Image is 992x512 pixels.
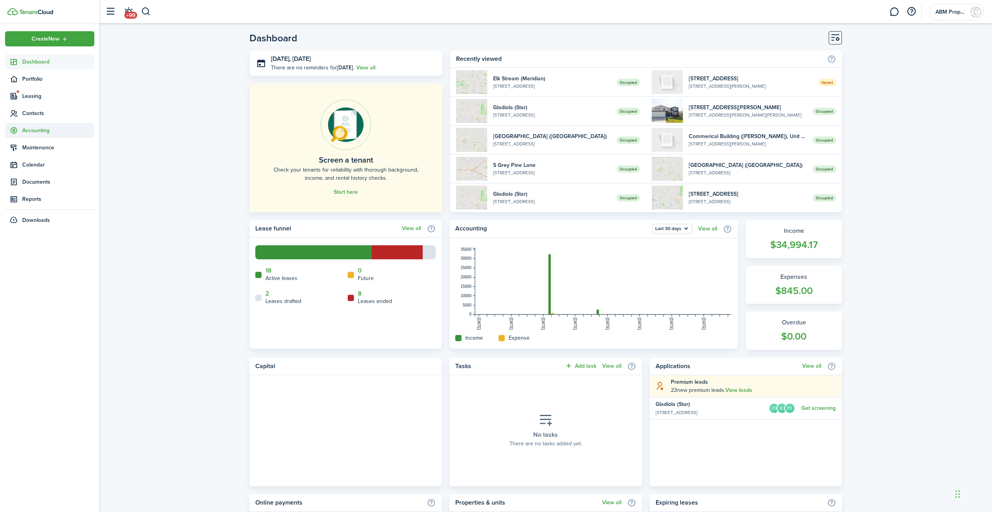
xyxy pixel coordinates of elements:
span: Dashboard [22,58,94,66]
widget-stats-title: Overdue [753,318,834,327]
img: 1 [456,99,487,123]
span: ABM Properties LLC [935,9,967,15]
widget-list-item-description: [STREET_ADDRESS][PERSON_NAME] [689,140,807,147]
widget-list-item-title: Gladiola (Star) [656,400,758,408]
img: 1 [456,128,487,152]
a: 2 [265,290,269,297]
button: Open menu [652,224,692,234]
tspan: [DATE] [637,317,642,330]
tspan: 30000 [461,256,472,260]
div: Chat Widget [862,428,992,512]
home-widget-title: Income [465,334,483,342]
h3: [DATE], [DATE] [271,54,437,64]
span: Reports [22,195,94,203]
button: Customise [829,31,842,44]
widget-list-item-description: [STREET_ADDRESS] [689,169,807,176]
a: View all [402,225,421,232]
avatar-text: PS [785,404,794,413]
home-widget-title: Recently viewed [456,54,823,64]
tspan: [DATE] [605,317,610,330]
span: Occupied [813,108,836,115]
home-placeholder-description: Check your tenants for reliability with thorough background, income, and rental history checks. [267,166,425,182]
widget-stats-title: Income [753,226,834,236]
img: TenantCloud [19,10,53,14]
tspan: 10000 [461,294,472,298]
a: View all [698,226,717,232]
home-widget-title: Lease funnel [255,224,398,233]
home-widget-title: Accounting [455,224,649,234]
tspan: [DATE] [509,317,513,330]
span: Leasing [22,92,94,100]
a: Income$34,994.17 [746,220,842,258]
tspan: [DATE] [573,317,578,330]
a: Notifications [121,2,136,22]
home-widget-title: Applications [656,361,798,371]
p: There are no reminders for . [271,64,354,72]
span: Maintenance [22,144,94,152]
home-widget-title: Leases drafted [265,297,301,305]
a: View leads [725,387,752,393]
a: View all [602,363,621,369]
button: Add task [565,361,596,370]
button: Search [141,5,151,18]
button: Open resource center [905,5,918,18]
explanation-description: 23 new premium leads . [671,386,836,394]
a: Dashboard [5,54,94,69]
home-widget-title: Properties & units [455,498,598,507]
widget-stats-count: $34,994.17 [753,237,834,252]
avatar-text: CS [769,404,779,413]
div: Drag [955,482,960,506]
span: Vacant [818,79,836,86]
widget-list-item-title: [STREET_ADDRESS][PERSON_NAME] [689,103,807,112]
iframe: stripe-connect-ui-layer-stripe-connect-capital-financing-promotion [254,379,437,430]
widget-list-item-title: [GEOGRAPHIC_DATA] ([GEOGRAPHIC_DATA]) [493,132,611,140]
widget-list-item-description: [STREET_ADDRESS] [493,198,611,205]
span: Contacts [22,109,94,117]
tspan: 25000 [461,266,472,270]
button: Open menu [5,31,94,46]
tspan: [DATE] [477,317,481,330]
widget-list-item-description: [STREET_ADDRESS] [493,140,611,147]
a: 0 [358,267,362,274]
span: Downloads [22,216,50,224]
widget-list-item-description: [STREET_ADDRESS] [493,112,611,119]
tspan: 0 [469,312,472,316]
span: +99 [124,12,137,19]
span: Calendar [22,161,94,169]
span: Occupied [813,165,836,173]
button: Open sidebar [103,4,118,19]
span: Portfolio [22,75,94,83]
tspan: 20000 [461,275,472,279]
img: 1 [456,157,487,181]
a: Overdue$0.00 [746,312,842,350]
widget-list-item-description: [STREET_ADDRESS] [689,198,807,205]
tspan: 15000 [461,284,472,289]
span: Accounting [22,126,94,135]
widget-list-item-description: [STREET_ADDRESS][PERSON_NAME][PERSON_NAME] [689,112,807,119]
tspan: [DATE] [670,317,674,330]
widget-list-item-title: Elk Stream (Meridian) [493,74,611,83]
img: 1 [652,157,683,181]
home-placeholder-title: Screen a tenant [319,154,373,166]
a: Messaging [887,2,902,22]
widget-list-item-title: [GEOGRAPHIC_DATA] ([GEOGRAPHIC_DATA]) [689,161,807,169]
widget-list-item-description: [STREET_ADDRESS] [493,83,611,90]
a: Expenses$845.00 [746,266,842,304]
span: Occupied [617,194,640,202]
home-widget-title: Capital [255,361,432,371]
span: Occupied [813,136,836,144]
span: Occupied [813,194,836,202]
header-page-title: Dashboard [249,33,297,43]
i: soft [656,381,665,390]
widget-list-item-title: Gladiola (Star) [493,103,611,112]
a: View all [802,363,821,369]
span: Occupied [617,79,640,86]
home-widget-title: Expense [509,334,530,342]
span: Occupied [617,136,640,144]
home-widget-title: Online payments [255,498,423,507]
img: 109 [652,128,683,152]
span: Documents [22,178,94,186]
a: 8 [358,290,362,297]
widget-list-item-description: [STREET_ADDRESS][PERSON_NAME] [689,83,812,90]
widget-stats-count: $845.00 [753,283,834,298]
